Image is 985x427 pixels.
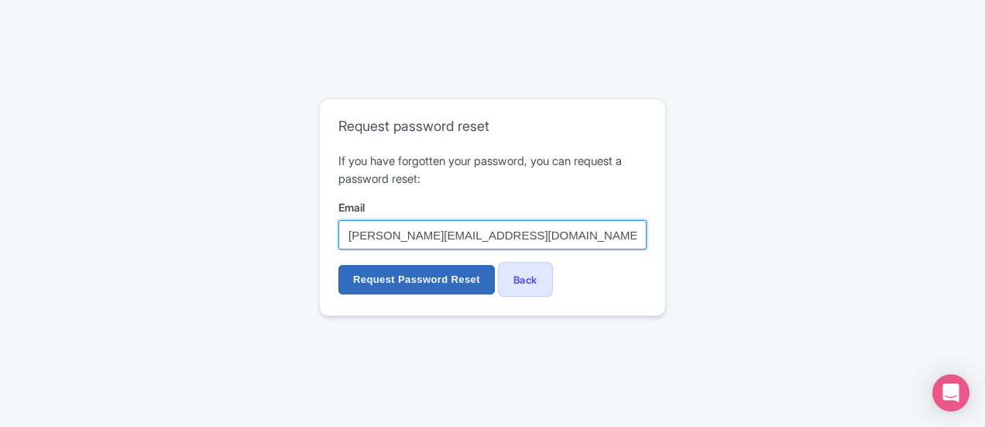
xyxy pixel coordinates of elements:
h2: Request password reset [338,118,647,135]
label: Email [338,199,647,215]
a: Back [498,262,553,297]
p: If you have forgotten your password, you can request a password reset: [338,153,647,188]
input: Request Password Reset [338,265,495,294]
input: username@example.com [338,220,647,250]
div: Open Intercom Messenger [932,374,970,412]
